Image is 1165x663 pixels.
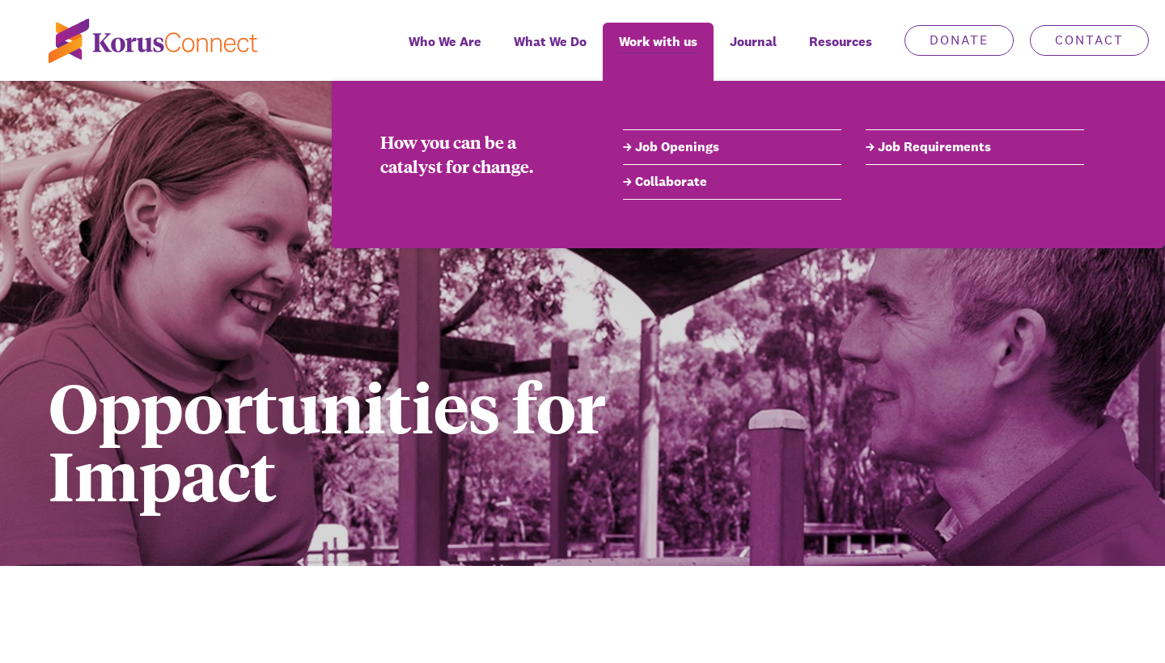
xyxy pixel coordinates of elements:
span: What We Do [514,30,587,53]
span: Journal [730,30,777,53]
a: Job Openings [623,137,841,157]
a: Job Requirements [866,137,1084,157]
span: Who We Are [409,30,481,53]
div: How you can be a catalyst for change. [380,129,574,178]
a: Who We Are [392,23,498,81]
a: Collaborate [623,172,841,192]
img: korus-connect%2Fc5177985-88d5-491d-9cd7-4a1febad1357_logo.svg [49,19,257,63]
a: What We Do [498,23,603,81]
span: Work with us [619,30,697,53]
div: Resources [793,23,888,81]
a: Journal [714,23,793,81]
a: Work with us [603,23,714,81]
h1: Opportunities for Impact [49,372,844,508]
a: Donate [904,25,1014,56]
a: Contact [1030,25,1149,56]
